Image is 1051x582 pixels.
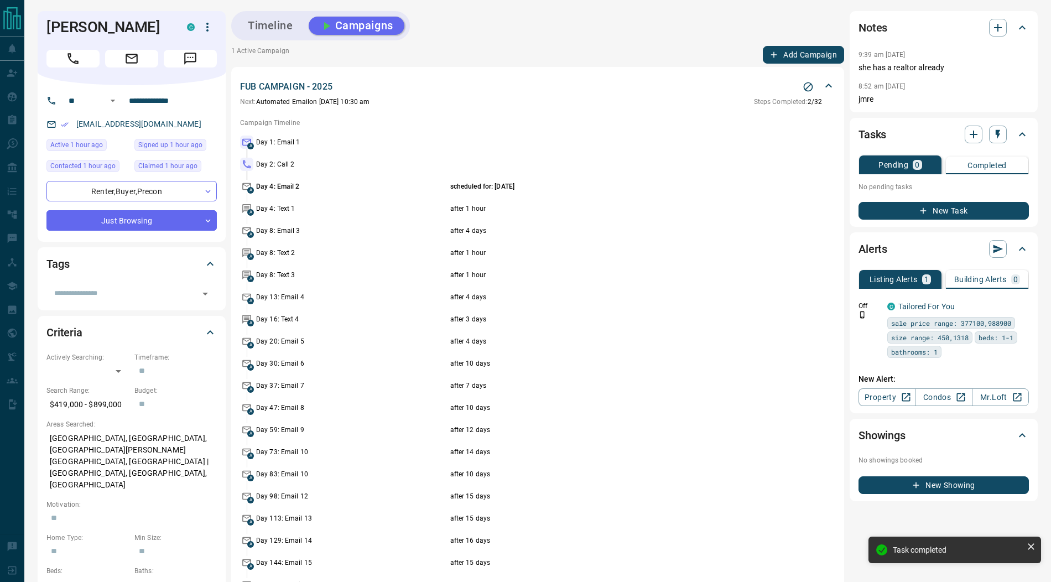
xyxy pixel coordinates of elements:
[247,298,254,304] span: A
[247,430,254,437] span: A
[231,46,289,64] p: 1 Active Campaign
[859,240,887,258] h2: Alerts
[134,160,217,175] div: Wed Aug 13 2025
[859,373,1029,385] p: New Alert:
[256,381,448,391] p: Day 37: Email 7
[256,226,448,236] p: Day 8: Email 3
[240,97,370,107] p: Automated Email on [DATE] 10:30 am
[105,50,158,67] span: Email
[46,419,217,429] p: Areas Searched:
[859,455,1029,465] p: No showings booked
[46,319,217,346] div: Criteria
[256,292,448,302] p: Day 13: Email 4
[891,332,969,343] span: size range: 450,1318
[256,248,448,258] p: Day 8: Text 2
[46,352,129,362] p: Actively Searching:
[256,403,448,413] p: Day 47: Email 8
[46,139,129,154] div: Wed Aug 13 2025
[859,476,1029,494] button: New Showing
[46,500,217,510] p: Motivation:
[138,160,197,172] span: Claimed 1 hour ago
[240,78,835,109] div: FUB CAMPAIGN - 2025Stop CampaignNext:Automated Emailon [DATE] 10:30 amSteps Completed:2/32
[859,179,1029,195] p: No pending tasks
[450,536,769,545] p: after 16 days
[754,97,822,107] p: 2 / 32
[247,253,254,260] span: A
[237,17,304,35] button: Timeline
[870,276,918,283] p: Listing Alerts
[256,447,448,457] p: Day 73: Email 10
[924,276,929,283] p: 1
[256,204,448,214] p: Day 4: Text 1
[450,447,769,457] p: after 14 days
[46,386,129,396] p: Search Range:
[859,126,886,143] h2: Tasks
[256,159,448,169] p: Day 2: Call 2
[46,566,129,576] p: Beds:
[256,513,448,523] p: Day 113: Email 13
[450,381,769,391] p: after 7 days
[256,336,448,346] p: Day 20: Email 5
[134,139,217,154] div: Wed Aug 13 2025
[46,181,217,201] div: Renter , Buyer , Precon
[46,251,217,277] div: Tags
[450,469,769,479] p: after 10 days
[138,139,202,150] span: Signed up 1 hour ago
[979,332,1013,343] span: beds: 1-1
[256,469,448,479] p: Day 83: Email 10
[450,181,769,191] p: scheduled for: [DATE]
[50,160,116,172] span: Contacted 1 hour ago
[46,255,69,273] h2: Tags
[134,533,217,543] p: Min Size:
[893,545,1022,554] div: Task completed
[915,388,972,406] a: Condos
[134,386,217,396] p: Budget:
[247,276,254,282] span: A
[450,204,769,214] p: after 1 hour
[247,364,254,371] span: A
[256,491,448,501] p: Day 98: Email 12
[247,320,254,326] span: A
[256,314,448,324] p: Day 16: Text 4
[800,79,816,95] button: Stop Campaign
[247,497,254,503] span: A
[61,121,69,128] svg: Email Verified
[859,14,1029,41] div: Notes
[240,118,835,128] p: Campaign Timeline
[763,46,844,64] button: Add Campaign
[1013,276,1018,283] p: 0
[164,50,217,67] span: Message
[46,160,129,175] div: Wed Aug 13 2025
[247,541,254,548] span: A
[859,388,915,406] a: Property
[46,396,129,414] p: $419,000 - $899,000
[256,558,448,568] p: Day 144: Email 15
[309,17,404,35] button: Campaigns
[450,358,769,368] p: after 10 days
[46,533,129,543] p: Home Type:
[898,302,955,311] a: Tailored For You
[256,181,448,191] p: Day 4: Email 2
[954,276,1007,283] p: Building Alerts
[859,82,906,90] p: 8:52 am [DATE]
[247,453,254,459] span: A
[240,80,332,93] p: FUB CAMPAIGN - 2025
[450,292,769,302] p: after 4 days
[46,210,217,231] div: Just Browsing
[106,94,119,107] button: Open
[256,270,448,280] p: Day 8: Text 3
[450,336,769,346] p: after 4 days
[859,236,1029,262] div: Alerts
[247,342,254,349] span: A
[247,209,254,216] span: A
[972,388,1029,406] a: Mr.Loft
[859,19,887,37] h2: Notes
[859,51,906,59] p: 9:39 am [DATE]
[247,231,254,238] span: A
[450,226,769,236] p: after 4 days
[134,566,217,576] p: Baths:
[450,403,769,413] p: after 10 days
[46,50,100,67] span: Call
[247,386,254,393] span: A
[859,301,881,311] p: Off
